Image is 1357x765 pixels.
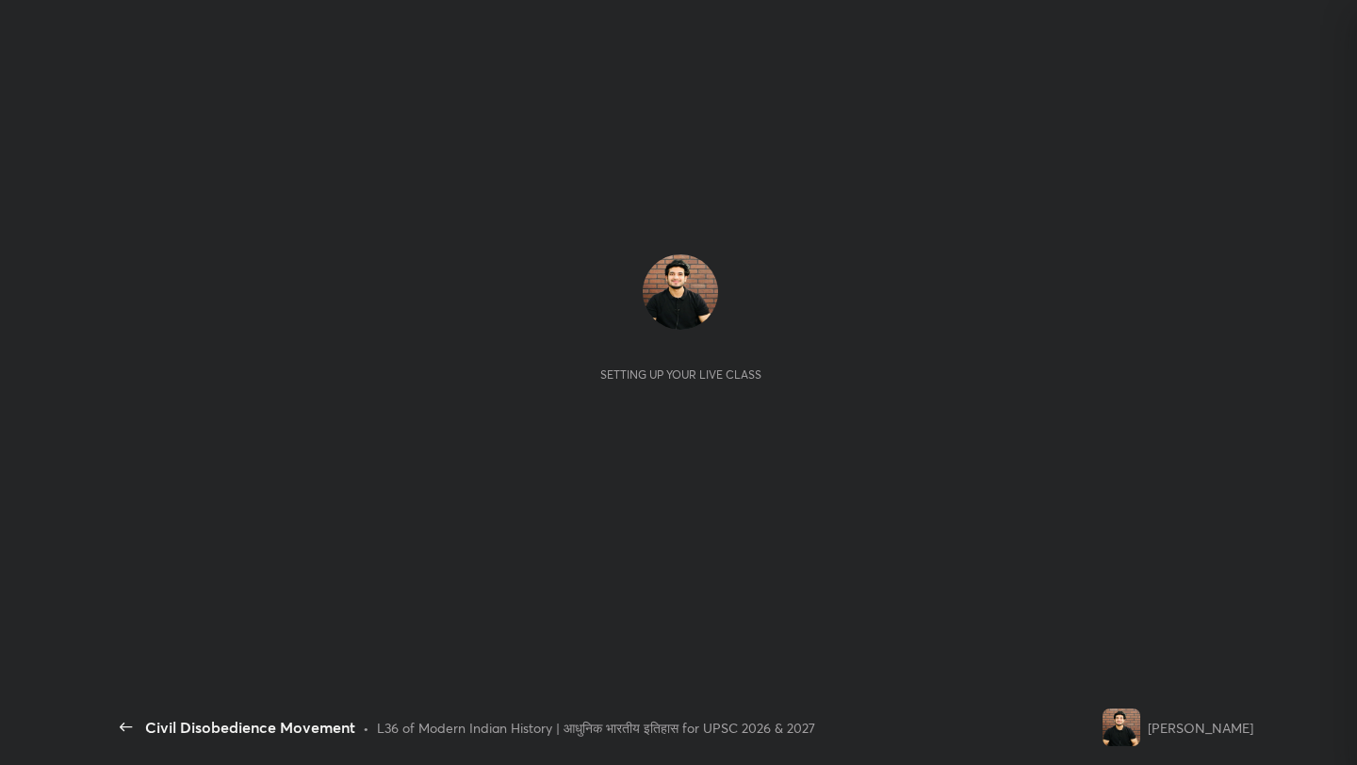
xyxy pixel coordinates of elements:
[1103,708,1140,746] img: 2f8ce9528e9544b5a797dd783ed6ba28.jpg
[377,718,815,738] div: L36 of Modern Indian History | आधुनिक भारतीय इतिहास for UPSC 2026 & 2027
[145,716,355,739] div: Civil Disobedience Movement
[643,254,718,330] img: 2f8ce9528e9544b5a797dd783ed6ba28.jpg
[600,367,761,382] div: Setting up your live class
[1148,718,1253,738] div: [PERSON_NAME]
[363,718,369,738] div: •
